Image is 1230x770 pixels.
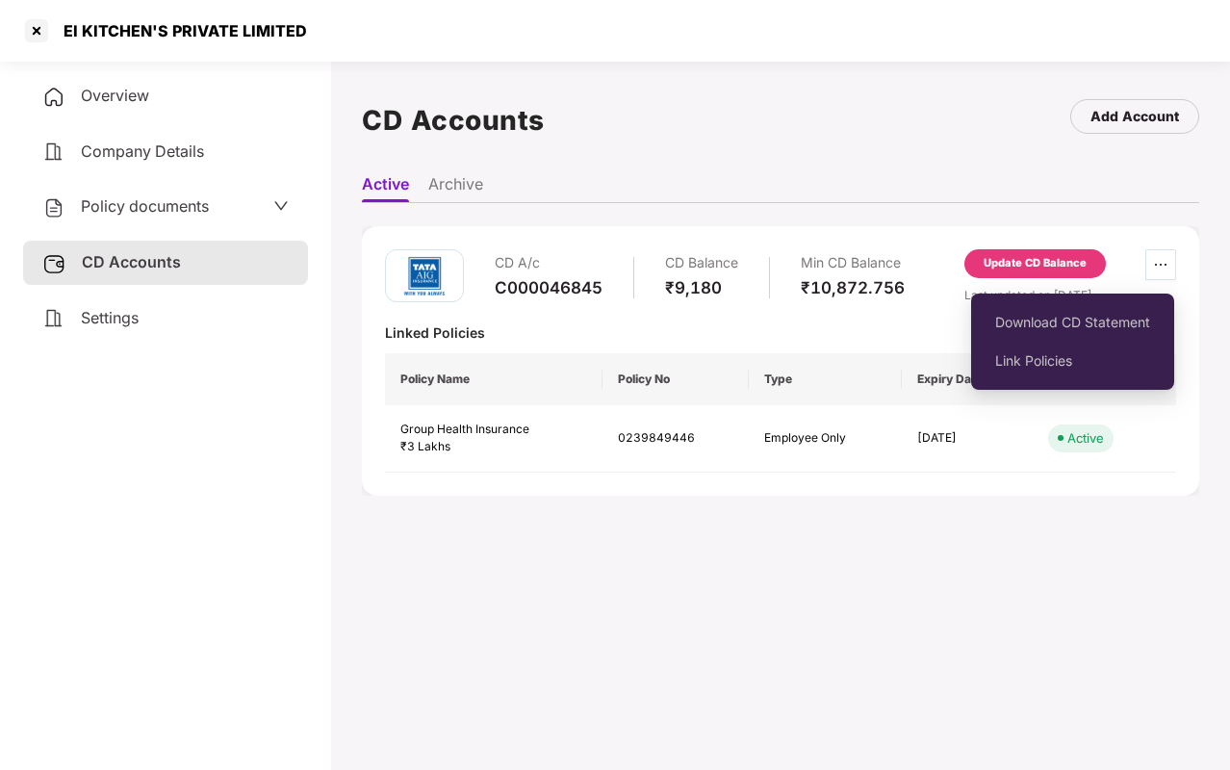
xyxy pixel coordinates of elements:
[995,350,1150,372] span: Link Policies
[385,323,1176,342] div: Linked Policies
[995,312,1150,333] span: Download CD Statement
[902,353,1033,405] th: Expiry Date
[81,196,209,216] span: Policy documents
[602,405,749,474] td: 0239849446
[273,198,289,214] span: down
[396,247,453,305] img: tatag.png
[801,249,905,277] div: Min CD Balance
[42,196,65,219] img: svg+xml;base64,PHN2ZyB4bWxucz0iaHR0cDovL3d3dy53My5vcmcvMjAwMC9zdmciIHdpZHRoPSIyNCIgaGVpZ2h0PSIyNC...
[495,249,602,277] div: CD A/c
[1067,428,1104,448] div: Active
[400,439,450,453] span: ₹3 Lakhs
[428,174,483,202] li: Archive
[42,86,65,109] img: svg+xml;base64,PHN2ZyB4bWxucz0iaHR0cDovL3d3dy53My5vcmcvMjAwMC9zdmciIHdpZHRoPSIyNCIgaGVpZ2h0PSIyNC...
[81,141,204,161] span: Company Details
[1145,249,1176,280] button: ellipsis
[602,353,749,405] th: Policy No
[1146,257,1175,272] span: ellipsis
[495,277,602,298] div: C000046845
[665,249,738,277] div: CD Balance
[81,308,139,327] span: Settings
[984,255,1087,272] div: Update CD Balance
[82,252,181,271] span: CD Accounts
[749,353,902,405] th: Type
[52,21,307,40] div: EI KITCHEN'S PRIVATE LIMITED
[902,405,1033,474] td: [DATE]
[81,86,149,105] span: Overview
[400,421,587,439] div: Group Health Insurance
[362,174,409,202] li: Active
[801,277,905,298] div: ₹10,872.756
[362,99,545,141] h1: CD Accounts
[665,277,738,298] div: ₹9,180
[42,252,66,275] img: svg+xml;base64,PHN2ZyB3aWR0aD0iMjUiIGhlaWdodD0iMjQiIHZpZXdCb3g9IjAgMCAyNSAyNCIgZmlsbD0ibm9uZSIgeG...
[385,353,602,405] th: Policy Name
[764,429,886,448] div: Employee Only
[42,141,65,164] img: svg+xml;base64,PHN2ZyB4bWxucz0iaHR0cDovL3d3dy53My5vcmcvMjAwMC9zdmciIHdpZHRoPSIyNCIgaGVpZ2h0PSIyNC...
[42,307,65,330] img: svg+xml;base64,PHN2ZyB4bWxucz0iaHR0cDovL3d3dy53My5vcmcvMjAwMC9zdmciIHdpZHRoPSIyNCIgaGVpZ2h0PSIyNC...
[1090,106,1179,127] div: Add Account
